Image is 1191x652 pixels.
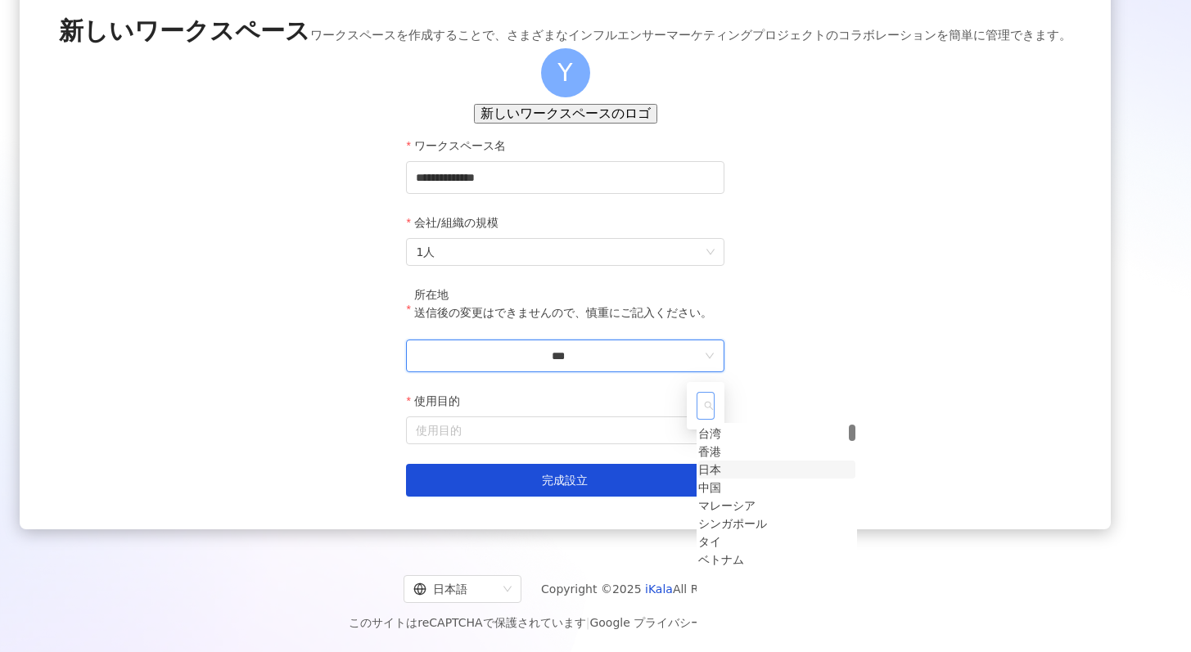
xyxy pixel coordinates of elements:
[406,392,471,410] label: 使用目的
[406,161,724,194] input: ワークスペース名
[698,515,767,533] div: シンガポール
[698,461,855,479] div: 日本
[414,304,712,322] p: 送信後の変更はできませんので、慎重にご記入ください。
[589,616,748,629] a: Google プライバシーポリシー
[586,616,590,629] span: |
[698,425,721,443] div: 台湾
[698,425,855,443] div: 台湾
[698,533,721,551] div: タイ
[414,286,712,304] div: 所在地
[59,14,310,48] span: 新しいワークスペース
[698,497,756,515] div: マレーシア
[698,515,855,533] div: シンガポール
[705,351,715,361] span: down
[698,533,855,551] div: タイ
[698,443,855,461] div: 香港
[406,464,724,497] button: 完成設立
[698,479,721,497] div: 中国
[542,474,588,487] span: 完成設立
[474,104,657,124] button: 新しいワークスペースのロゴ
[698,497,855,515] div: マレーシア
[416,239,714,265] span: 1人
[698,551,855,569] div: ベトナム
[406,137,517,155] label: ワークスペース名
[645,582,673,596] a: iKala
[698,479,855,497] div: 中国
[698,461,721,479] div: 日本
[406,214,510,232] label: 会社/組織の規模
[698,551,744,569] div: ベトナム
[541,579,787,599] span: Copyright © 2025 All Rights Reserved.
[698,443,721,461] div: 香港
[413,576,497,602] div: 日本語
[310,25,1071,45] span: ワークスペースを作成することで、さまざまなインフルエンサーマーケティングプロジェクトのコラボレーションを簡単に管理できます。
[349,613,842,632] span: このサイトはreCAPTCHAで保護されています
[557,53,572,92] span: Y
